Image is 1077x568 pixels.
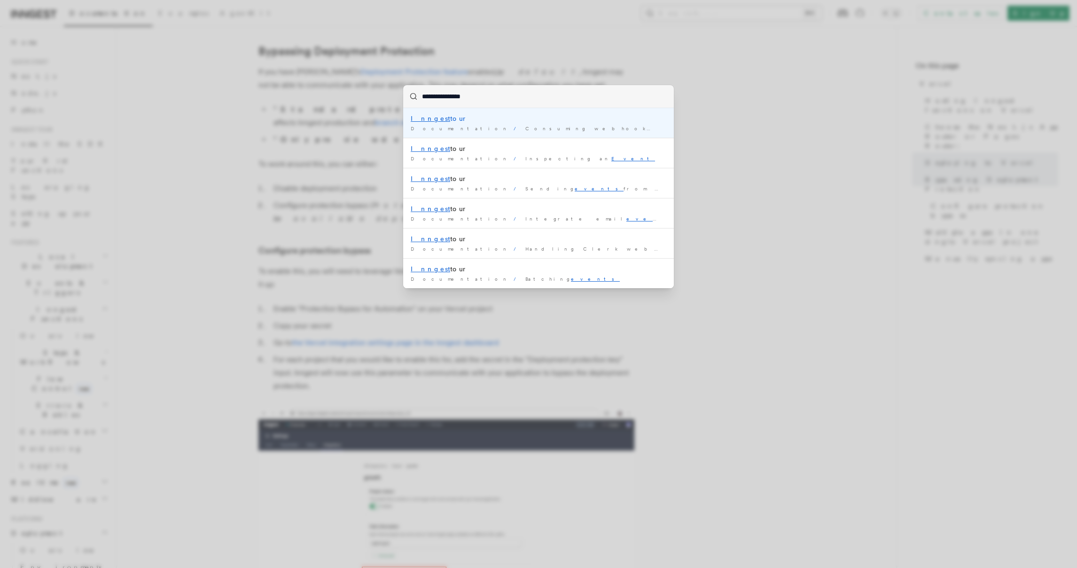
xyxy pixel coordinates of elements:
[626,216,675,221] mark: events
[525,186,718,191] span: Sending from functions
[411,205,450,213] mark: Inngest
[514,186,522,191] span: /
[411,265,450,273] mark: Inngest
[411,145,450,152] mark: Inngest
[411,144,666,153] div: tour
[411,216,510,221] span: Documentation
[525,276,620,282] span: Batching
[514,156,522,161] span: /
[411,174,666,183] div: tour
[525,216,827,221] span: Integrate email with Resend webhooks
[514,126,522,131] span: /
[514,276,522,282] span: /
[411,126,510,131] span: Documentation
[411,246,510,252] span: Documentation
[525,156,655,161] span: Inspecting an
[411,276,510,282] span: Documentation
[411,156,510,161] span: Documentation
[411,264,666,274] div: tour
[575,186,624,191] mark: events
[514,216,522,221] span: /
[411,175,450,182] mark: Inngest
[411,115,450,122] mark: Inngest
[525,126,695,131] span: Consuming webhook
[411,235,450,243] mark: Inngest
[571,276,620,282] mark: events
[411,234,666,244] div: tour
[411,114,666,123] div: tour
[411,186,510,191] span: Documentation
[611,156,655,161] mark: Event
[411,204,666,213] div: tour
[525,246,728,252] span: Handling Clerk webhook
[514,246,522,252] span: /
